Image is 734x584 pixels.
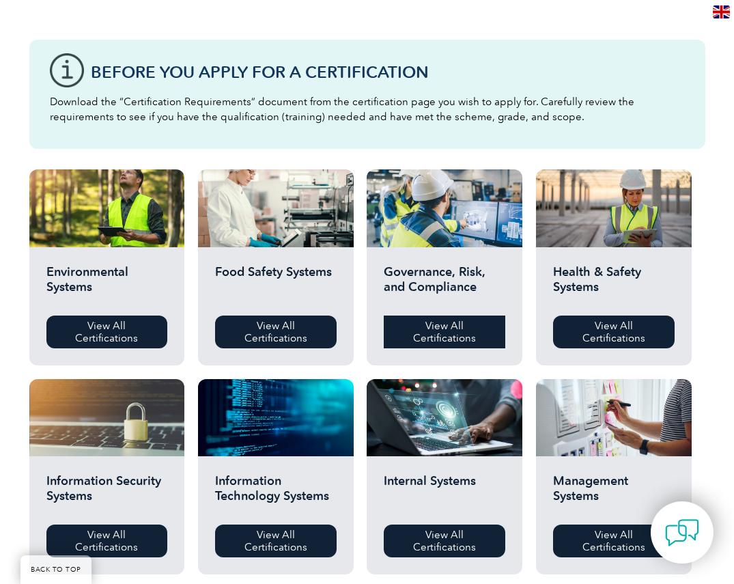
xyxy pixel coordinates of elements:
[713,5,730,18] img: en
[665,516,699,550] img: contact-chat.png
[553,316,675,348] a: View All Certifications
[20,555,91,584] a: BACK TO TOP
[46,525,168,557] a: View All Certifications
[50,94,685,124] p: Download the “Certification Requirements” document from the certification page you wish to apply ...
[46,264,168,305] h2: Environmental Systems
[215,264,337,305] h2: Food Safety Systems
[215,473,337,514] h2: Information Technology Systems
[384,525,505,557] a: View All Certifications
[384,473,505,514] h2: Internal Systems
[553,473,675,514] h2: Management Systems
[384,264,505,305] h2: Governance, Risk, and Compliance
[91,64,685,81] h3: Before You Apply For a Certification
[553,264,675,305] h2: Health & Safety Systems
[46,316,168,348] a: View All Certifications
[215,525,337,557] a: View All Certifications
[46,473,168,514] h2: Information Security Systems
[384,316,505,348] a: View All Certifications
[553,525,675,557] a: View All Certifications
[215,316,337,348] a: View All Certifications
